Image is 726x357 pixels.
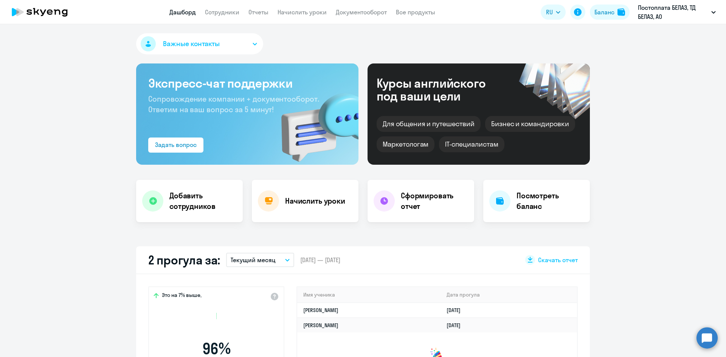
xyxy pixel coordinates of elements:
span: RU [546,8,553,17]
th: Дата прогула [441,287,577,303]
button: Важные контакты [136,33,263,54]
a: Документооборот [336,8,387,16]
div: IT-специалистам [439,136,504,152]
a: Начислить уроки [278,8,327,16]
button: RU [541,5,566,20]
th: Имя ученика [297,287,441,303]
button: Постоплата БЕЛАЗ, ТД БЕЛАЗ, АО [634,3,720,21]
div: Задать вопрос [155,140,197,149]
a: [DATE] [447,322,467,329]
div: Бизнес и командировки [485,116,575,132]
h4: Добавить сотрудников [169,190,237,212]
p: Текущий месяц [231,255,276,264]
span: Скачать отчет [538,256,578,264]
a: [PERSON_NAME] [303,307,338,314]
img: bg-img [270,80,358,165]
a: Сотрудники [205,8,239,16]
div: Курсы английского под ваши цели [377,77,506,102]
div: Маркетологам [377,136,434,152]
p: Постоплата БЕЛАЗ, ТД БЕЛАЗ, АО [638,3,708,21]
img: balance [617,8,625,16]
div: Баланс [594,8,614,17]
h4: Начислить уроки [285,196,345,206]
a: Все продукты [396,8,435,16]
span: Сопровождение компании + документооборот. Ответим на ваш вопрос за 5 минут! [148,94,319,114]
a: Дашборд [169,8,196,16]
h2: 2 прогула за: [148,252,220,267]
span: [DATE] — [DATE] [300,256,340,264]
h4: Посмотреть баланс [517,190,584,212]
span: Важные контакты [163,39,220,49]
button: Задать вопрос [148,138,203,153]
button: Текущий месяц [226,253,294,267]
span: Это на 7% выше, [162,292,202,301]
a: [PERSON_NAME] [303,322,338,329]
a: Отчеты [248,8,268,16]
a: [DATE] [447,307,467,314]
h4: Сформировать отчет [401,190,468,212]
div: Для общения и путешествий [377,116,481,132]
button: Балансbalance [590,5,630,20]
h3: Экспресс-чат поддержки [148,76,346,91]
